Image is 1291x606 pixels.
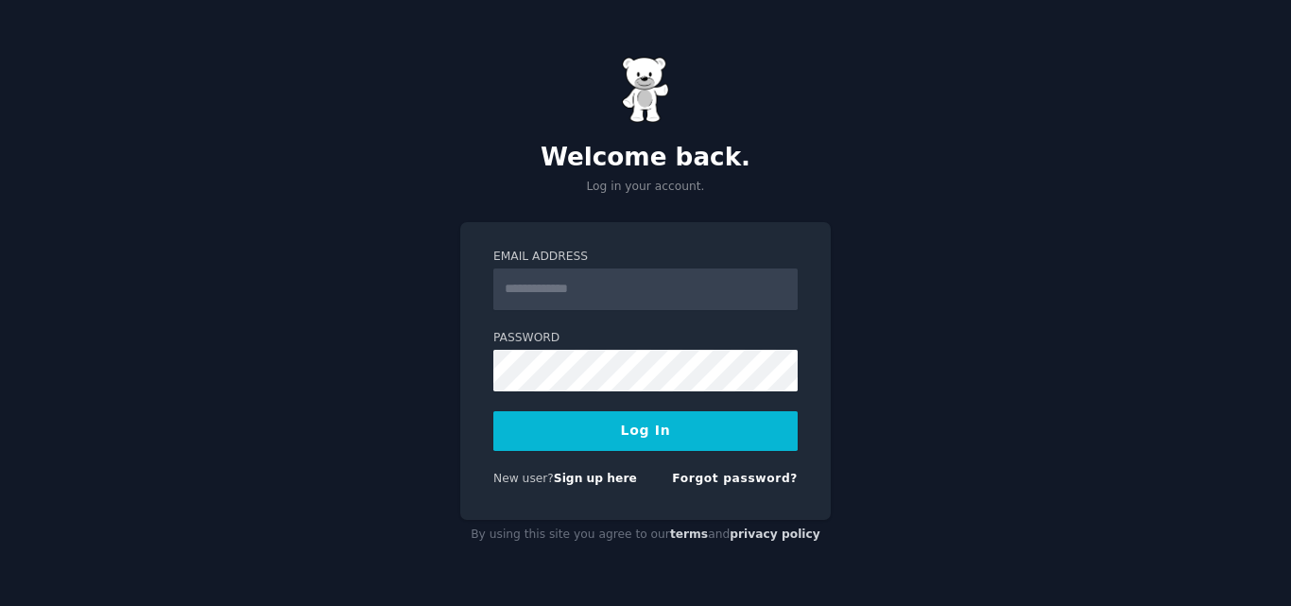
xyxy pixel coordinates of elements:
label: Password [493,330,798,347]
span: New user? [493,472,554,485]
p: Log in your account. [460,179,831,196]
label: Email Address [493,249,798,266]
a: Sign up here [554,472,637,485]
a: privacy policy [730,528,820,541]
h2: Welcome back. [460,143,831,173]
div: By using this site you agree to our and [460,520,831,550]
button: Log In [493,411,798,451]
a: Forgot password? [672,472,798,485]
img: Gummy Bear [622,57,669,123]
a: terms [670,528,708,541]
